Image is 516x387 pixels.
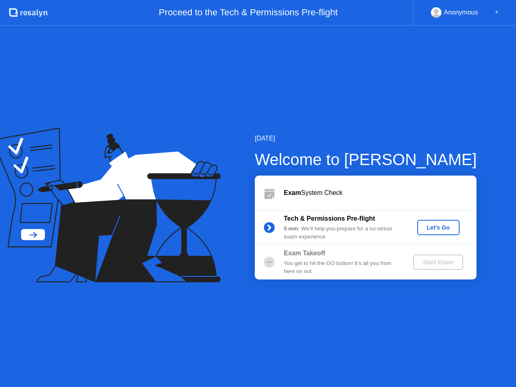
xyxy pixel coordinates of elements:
[284,215,375,222] b: Tech & Permissions Pre-flight
[413,255,463,270] button: Start Exam
[420,224,456,231] div: Let's Go
[495,7,499,18] div: ▼
[284,188,476,198] div: System Check
[284,226,298,232] b: 5 min
[284,259,400,276] div: You get to hit the GO button! It’s all you from here on out
[417,220,460,235] button: Let's Go
[255,134,477,143] div: [DATE]
[444,7,478,18] div: Anonymous
[416,259,460,265] div: Start Exam
[284,250,325,257] b: Exam Takeoff
[255,147,477,172] div: Welcome to [PERSON_NAME]
[284,225,400,241] div: : We’ll help you prepare for a no-stress exam experience
[284,189,301,196] b: Exam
